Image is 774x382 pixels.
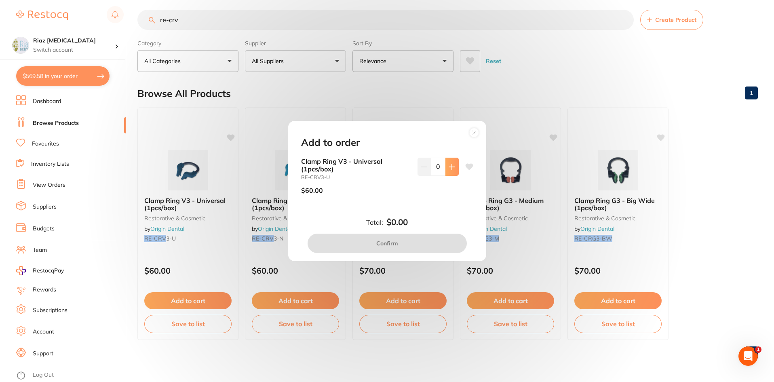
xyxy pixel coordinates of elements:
iframe: Intercom live chat [738,346,758,366]
small: RE-CRV3-U [301,174,411,180]
button: Confirm [308,234,467,253]
p: $60.00 [301,187,323,194]
h2: Add to order [301,137,360,148]
label: Total: [366,219,383,226]
span: 1 [755,346,761,353]
b: $0.00 [386,217,408,227]
b: Clamp Ring V3 - Universal (1pcs/box) [301,158,411,173]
